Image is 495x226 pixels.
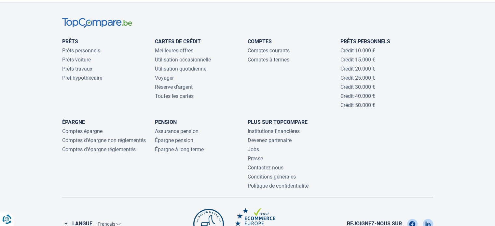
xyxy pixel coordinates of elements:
a: Comptes d'épargne non réglementés [62,137,146,143]
a: Politique de confidentialité [248,183,309,189]
a: Crédit 50.000 € [340,102,375,108]
a: Prêts travaux [62,66,92,72]
a: Crédit 30.000 € [340,84,375,90]
a: Utilisation occasionnelle [155,57,211,63]
img: TopCompare [62,18,132,28]
a: Crédit 15.000 € [340,57,375,63]
a: Comptes [248,38,272,45]
a: Assurance pension [155,128,199,134]
a: Plus sur TopCompare [248,119,308,125]
a: Contactez-nous [248,165,283,171]
a: Cartes de Crédit [155,38,201,45]
a: Épargne pension [155,137,193,143]
a: Crédit 10.000 € [340,47,375,54]
a: Épargne [62,119,85,125]
a: Presse [248,155,263,162]
a: Comptes courants [248,47,290,54]
a: Voyager [155,75,174,81]
a: Prêts voiture [62,57,91,63]
a: Crédit 20.000 € [340,66,375,72]
a: Comptes à termes [248,57,289,63]
a: Prêt hypothécaire [62,75,102,81]
a: Comptes d'épargne réglementés [62,146,136,153]
a: Utilisation quotidienne [155,66,206,72]
a: Meilleures offres [155,47,193,54]
a: Crédit 40.000 € [340,93,375,99]
a: Pension [155,119,177,125]
a: Crédit 25.000 € [340,75,375,81]
a: Jobs [248,146,259,153]
a: Conditions générales [248,174,296,180]
a: Prêts [62,38,78,45]
a: Devenez partenaire [248,137,292,143]
a: Réserve d'argent [155,84,193,90]
a: Institutions financières [248,128,300,134]
a: Prêts personnels [62,47,100,54]
a: Épargne à long terme [155,146,204,153]
a: Toutes les cartes [155,93,194,99]
a: Comptes épargne [62,128,103,134]
a: Prêts personnels [340,38,390,45]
